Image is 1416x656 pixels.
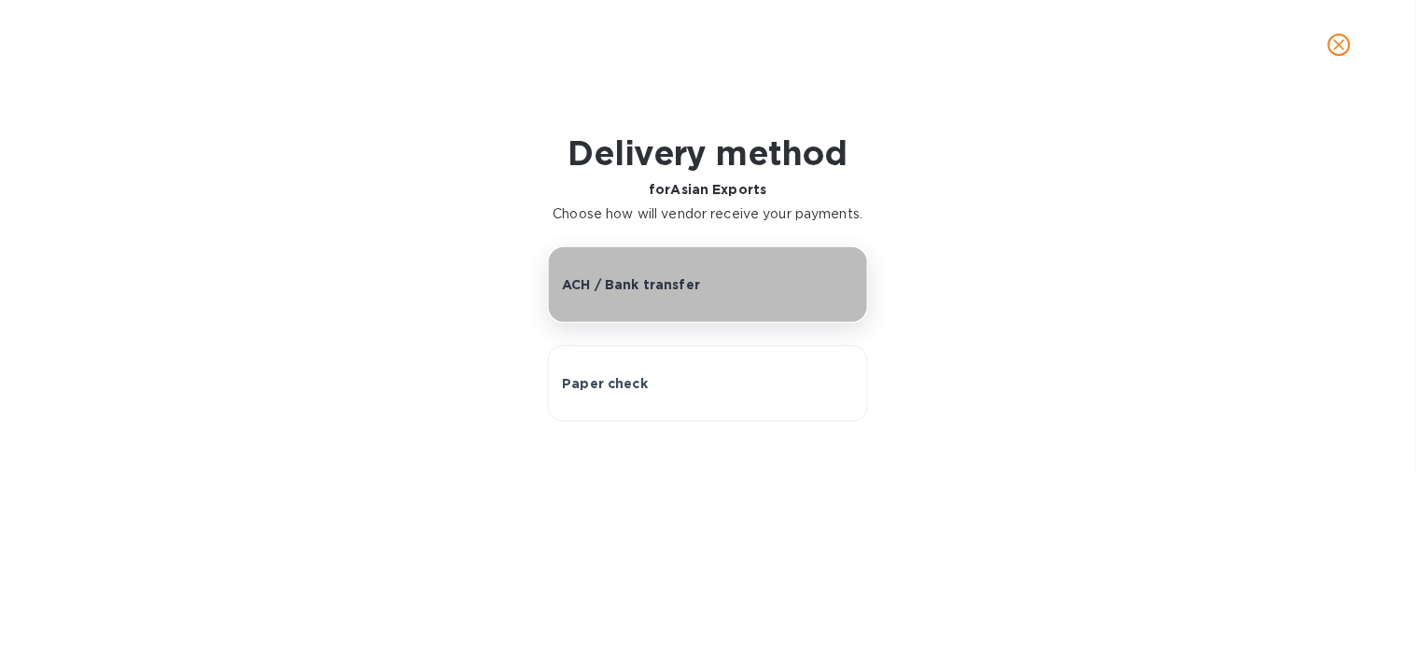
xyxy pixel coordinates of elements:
button: ACH / Bank transfer [548,246,867,323]
p: ACH / Bank transfer [562,275,700,294]
p: Paper check [562,374,648,393]
b: for Asian Exports [649,182,766,197]
button: Paper check [548,345,867,422]
h1: Delivery method [554,133,863,173]
p: Choose how will vendor receive your payments. [554,204,863,224]
button: close [1317,22,1362,67]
